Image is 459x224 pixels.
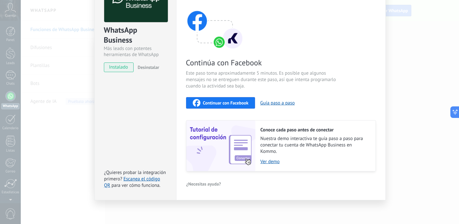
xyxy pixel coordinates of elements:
h2: Conoce cada paso antes de conectar [261,127,369,133]
button: Continuar con Facebook [186,97,255,109]
button: Desinstalar [135,62,159,72]
span: Desinstalar [138,64,159,70]
span: Continuar con Facebook [203,101,249,105]
span: Continúa con Facebook [186,58,338,68]
div: WhatsApp Business [104,25,167,46]
button: Guía paso a paso [260,100,295,106]
div: Más leads con potentes herramientas de WhatsApp [104,46,167,58]
span: para ver cómo funciona. [112,182,160,188]
button: ¿Necesitas ayuda? [186,179,222,189]
span: Este paso toma aproximadamente 5 minutos. Es posible que algunos mensajes no se entreguen durante... [186,70,338,89]
span: ¿Quieres probar la integración primero? [104,170,166,182]
span: instalado [104,62,133,72]
span: Nuestra demo interactiva te guía paso a paso para conectar tu cuenta de WhatsApp Business en Kommo. [261,136,369,155]
a: Ver demo [261,159,369,165]
a: Escanea el código QR [104,176,160,188]
span: ¿Necesitas ayuda? [186,182,221,186]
